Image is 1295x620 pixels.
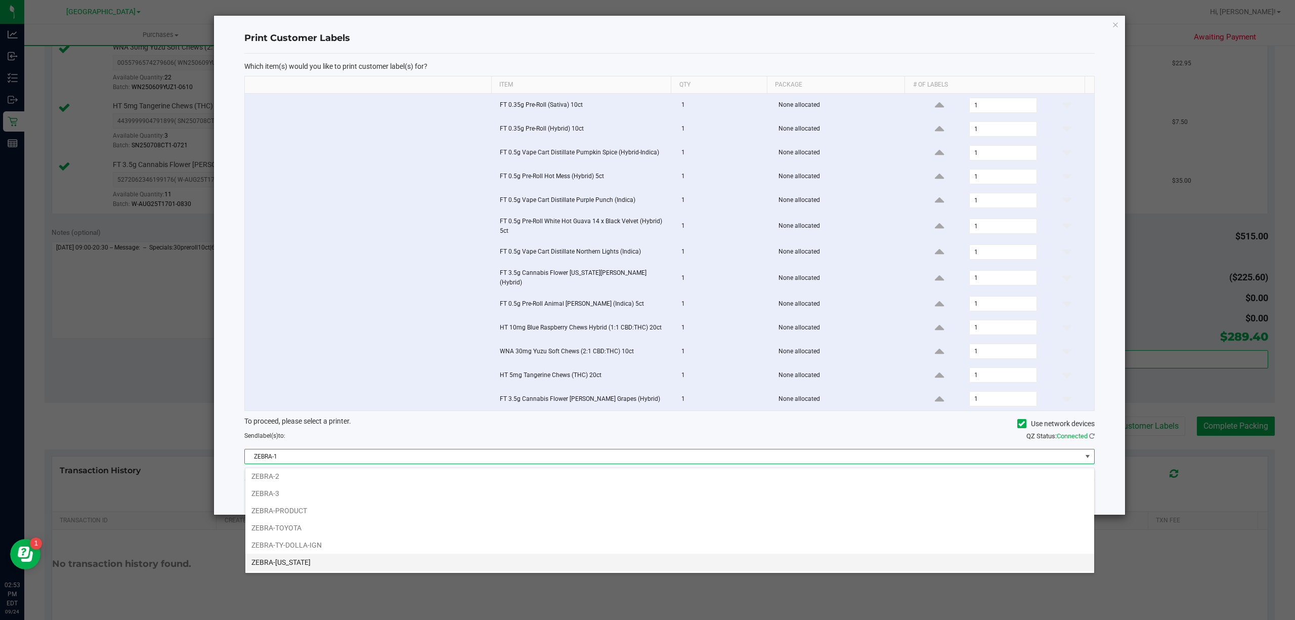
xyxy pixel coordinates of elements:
[494,189,676,213] td: FT 0.5g Vape Cart Distillate Purple Punch (Indica)
[675,264,772,292] td: 1
[671,76,767,94] th: Qty
[245,519,1094,536] li: ZEBRA-TOYOTA
[494,264,676,292] td: FT 3.5g Cannabis Flower [US_STATE][PERSON_NAME] (Hybrid)
[494,387,676,410] td: FT 3.5g Cannabis Flower [PERSON_NAME] Grapes (Hybrid)
[767,76,905,94] th: Package
[30,538,42,550] iframe: Resource center unread badge
[494,165,676,189] td: FT 0.5g Pre-Roll Hot Mess (Hybrid) 5ct
[245,502,1094,519] li: ZEBRA-PRODUCT
[494,141,676,165] td: FT 0.5g Vape Cart Distillate Pumpkin Spice (Hybrid-Indica)
[772,292,912,316] td: None allocated
[772,141,912,165] td: None allocated
[675,340,772,363] td: 1
[772,363,912,387] td: None allocated
[1017,419,1095,429] label: Use network devices
[772,387,912,410] td: None allocated
[675,94,772,117] td: 1
[772,340,912,363] td: None allocated
[772,189,912,213] td: None allocated
[1026,432,1095,440] span: QZ Status:
[675,240,772,264] td: 1
[675,141,772,165] td: 1
[245,554,1094,571] li: ZEBRA-[US_STATE]
[675,387,772,410] td: 1
[258,432,278,439] span: label(s)
[494,117,676,141] td: FT 0.35g Pre-Roll (Hybrid) 10ct
[494,213,676,240] td: FT 0.5g Pre-Roll White Hot Guava 14 x Black Velvet (Hybrid) 5ct
[675,213,772,240] td: 1
[494,94,676,117] td: FT 0.35g Pre-Roll (Sativa) 10ct
[675,363,772,387] td: 1
[675,292,772,316] td: 1
[244,62,1095,71] p: Which item(s) would you like to print customer label(s) for?
[772,316,912,340] td: None allocated
[772,165,912,189] td: None allocated
[494,240,676,264] td: FT 0.5g Vape Cart Distillate Northern Lights (Indica)
[245,449,1082,464] span: ZEBRA-1
[245,468,1094,485] li: ZEBRA-2
[491,76,671,94] th: Item
[245,485,1094,502] li: ZEBRA-3
[772,117,912,141] td: None allocated
[494,316,676,340] td: HT 10mg Blue Raspberry Chews Hybrid (1:1 CBD:THC) 20ct
[675,117,772,141] td: 1
[675,189,772,213] td: 1
[237,416,1102,431] div: To proceed, please select a printer.
[494,340,676,363] td: WNA 30mg Yuzu Soft Chews (2:1 CBD:THC) 10ct
[10,539,40,569] iframe: Resource center
[772,94,912,117] td: None allocated
[244,432,285,439] span: Send to:
[675,316,772,340] td: 1
[772,240,912,264] td: None allocated
[675,165,772,189] td: 1
[244,32,1095,45] h4: Print Customer Labels
[245,536,1094,554] li: ZEBRA-TY-DOLLA-IGN
[494,363,676,387] td: HT 5mg Tangerine Chews (THC) 20ct
[772,213,912,240] td: None allocated
[904,76,1085,94] th: # of labels
[772,264,912,292] td: None allocated
[494,292,676,316] td: FT 0.5g Pre-Roll Animal [PERSON_NAME] (Indica) 5ct
[1057,432,1088,440] span: Connected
